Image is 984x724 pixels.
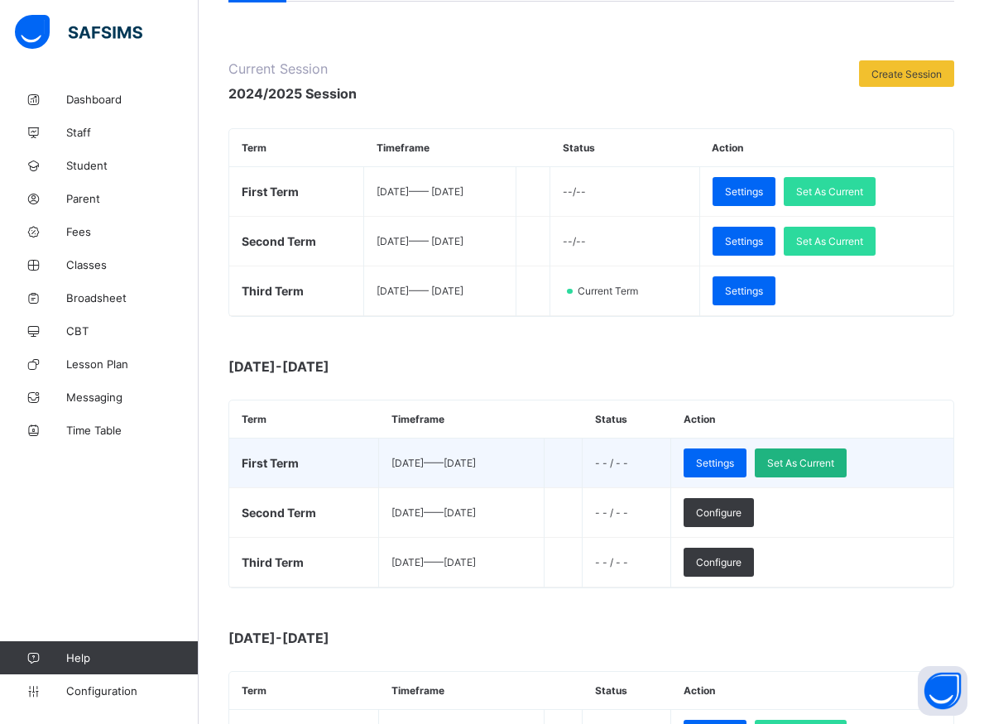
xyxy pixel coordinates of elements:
[66,684,198,698] span: Configuration
[229,672,379,710] th: Term
[379,400,545,439] th: Timeframe
[671,672,953,710] th: Action
[379,672,545,710] th: Timeframe
[583,672,671,710] th: Status
[550,129,699,167] th: Status
[242,555,304,569] span: Third Term
[242,234,316,248] span: Second Term
[725,235,763,247] span: Settings
[66,324,199,338] span: CBT
[228,60,357,77] span: Current Session
[66,424,199,437] span: Time Table
[391,457,476,469] span: [DATE] —— [DATE]
[550,167,699,217] td: --/--
[66,192,199,205] span: Parent
[595,556,628,568] span: - - / - -
[767,457,834,469] span: Set As Current
[583,400,671,439] th: Status
[228,630,559,646] span: [DATE]-[DATE]
[66,258,199,271] span: Classes
[550,217,699,266] td: --/--
[391,506,476,519] span: [DATE] —— [DATE]
[391,556,476,568] span: [DATE] —— [DATE]
[699,129,953,167] th: Action
[725,185,763,198] span: Settings
[696,457,734,469] span: Settings
[242,456,299,470] span: First Term
[671,400,953,439] th: Action
[66,93,199,106] span: Dashboard
[15,15,142,50] img: safsims
[595,506,628,519] span: - - / - -
[66,291,199,304] span: Broadsheet
[725,285,763,297] span: Settings
[66,126,199,139] span: Staff
[66,651,198,664] span: Help
[796,185,863,198] span: Set As Current
[377,235,463,247] span: [DATE] —— [DATE]
[242,185,299,199] span: First Term
[242,506,316,520] span: Second Term
[66,391,199,404] span: Messaging
[228,85,357,102] span: 2024/2025 Session
[228,358,559,375] span: [DATE]-[DATE]
[66,357,199,371] span: Lesson Plan
[696,556,742,568] span: Configure
[796,235,863,247] span: Set As Current
[377,285,463,297] span: [DATE] —— [DATE]
[66,225,199,238] span: Fees
[229,129,364,167] th: Term
[871,68,942,80] span: Create Session
[696,506,742,519] span: Configure
[918,666,967,716] button: Open asap
[377,185,463,198] span: [DATE] —— [DATE]
[229,400,379,439] th: Term
[364,129,516,167] th: Timeframe
[66,159,199,172] span: Student
[242,284,304,298] span: Third Term
[595,457,628,469] span: - - / - -
[576,285,648,297] span: Current Term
